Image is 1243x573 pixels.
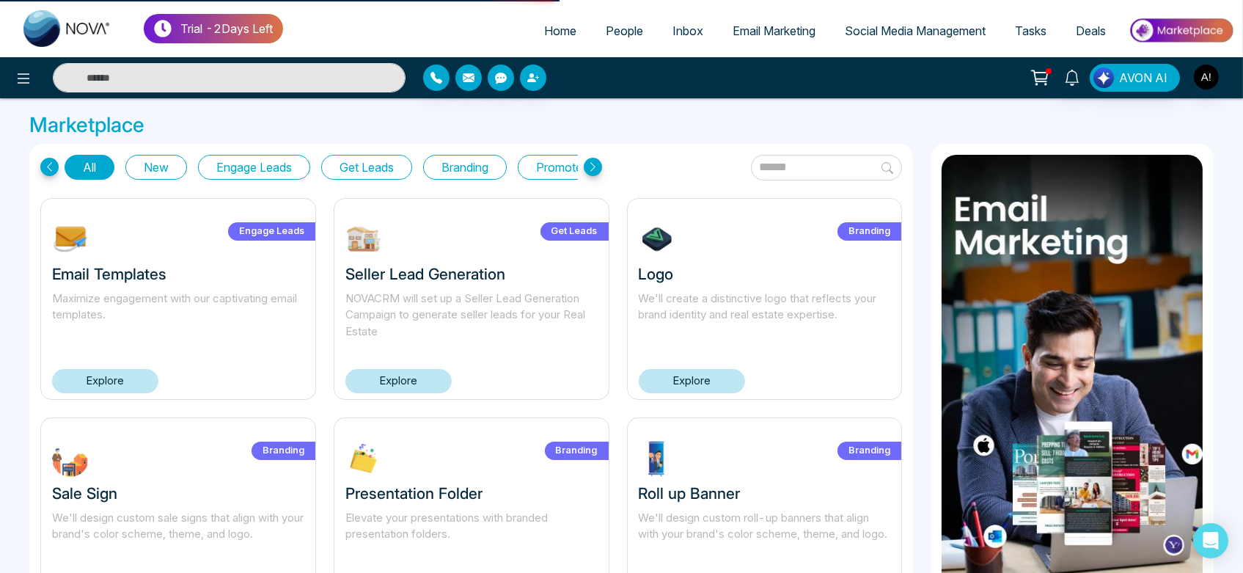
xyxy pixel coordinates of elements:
[639,440,675,477] img: ptdrg1732303548.jpg
[228,222,315,241] label: Engage Leads
[345,369,452,393] a: Explore
[545,442,609,460] label: Branding
[672,23,703,38] span: Inbox
[345,440,382,477] img: XLP2c1732303713.jpg
[345,221,382,258] img: W9EOY1739212645.jpg
[180,20,273,37] p: Trial - 2 Days Left
[518,155,643,180] button: Promote Listings
[529,17,591,45] a: Home
[345,291,598,340] p: NOVACRM will set up a Seller Lead Generation Campaign to generate seller leads for your Real Estate
[52,265,304,283] h3: Email Templates
[639,221,675,258] img: 7tHiu1732304639.jpg
[52,221,89,258] img: NOmgJ1742393483.jpg
[198,155,310,180] button: Engage Leads
[606,23,643,38] span: People
[321,155,412,180] button: Get Leads
[639,265,891,283] h3: Logo
[639,369,745,393] a: Explore
[544,23,576,38] span: Home
[845,23,986,38] span: Social Media Management
[52,510,304,560] p: We'll design custom sale signs that align with your brand's color scheme, theme, and logo.
[65,155,114,180] button: All
[423,155,507,180] button: Branding
[345,510,598,560] p: Elevate your presentations with branded presentation folders.
[1119,69,1167,87] span: AVON AI
[1061,17,1121,45] a: Deals
[345,484,598,503] h3: Presentation Folder
[658,17,718,45] a: Inbox
[29,113,1214,138] h3: Marketplace
[733,23,815,38] span: Email Marketing
[591,17,658,45] a: People
[52,291,304,340] p: Maximize engagement with our captivating email templates.
[1194,65,1219,90] img: User Avatar
[52,484,304,503] h3: Sale Sign
[345,265,598,283] h3: Seller Lead Generation
[639,291,891,340] p: We'll create a distinctive logo that reflects your brand identity and real estate expertise.
[830,17,1000,45] a: Social Media Management
[1128,14,1234,47] img: Market-place.gif
[837,222,901,241] label: Branding
[639,510,891,560] p: We'll design custom roll-up banners that align with your brand's color scheme, theme, and logo.
[1193,523,1228,558] div: Open Intercom Messenger
[1090,64,1180,92] button: AVON AI
[52,440,89,477] img: FWbuT1732304245.jpg
[1093,67,1114,88] img: Lead Flow
[1076,23,1106,38] span: Deals
[252,442,315,460] label: Branding
[639,484,891,503] h3: Roll up Banner
[540,222,609,241] label: Get Leads
[52,369,158,393] a: Explore
[23,10,111,47] img: Nova CRM Logo
[1000,17,1061,45] a: Tasks
[1015,23,1046,38] span: Tasks
[718,17,830,45] a: Email Marketing
[125,155,187,180] button: New
[837,442,901,460] label: Branding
